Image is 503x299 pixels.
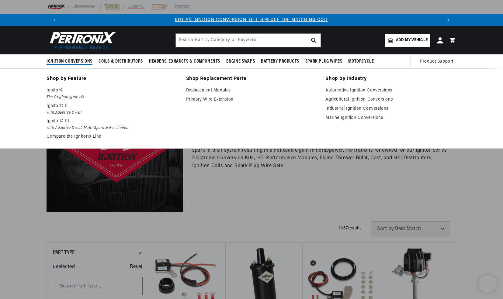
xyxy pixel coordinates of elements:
[49,14,61,26] button: Translation missing: en.sections.announcements.previous_announcement
[325,87,456,94] a: Automotive Ignition Conversions
[325,75,456,83] a: Shop by Industry
[31,14,472,26] slideshow-component: Translation missing: en.sections.announcements.announcement_bar
[47,102,178,116] a: Ignitor© II with Adaptive Dwell
[307,34,321,47] button: search button
[442,14,454,26] button: Translation missing: en.sections.announcements.next_announcement
[47,30,116,51] img: Pertronix
[325,96,456,103] a: Agricultural Ignition Conversions
[420,58,453,65] span: Product Support
[186,75,317,83] a: Shop Replacement Parts
[47,75,178,83] a: Shop by Feature
[47,87,178,94] p: Ignitor©
[175,18,328,22] a: BUY AN IGNITION CONVERSION, GET 50% OFF THE MATCHING COIL
[53,263,75,271] span: 0 selected
[47,58,92,65] span: Ignition Conversions
[223,54,258,69] summary: Engine Swaps
[146,54,223,69] summary: Headers, Exhausts & Components
[345,54,377,69] summary: Motorcycle
[95,54,146,69] summary: Coils & Distributors
[47,94,178,101] em: The Original Ignitor©
[47,125,178,131] em: with Adaptive Dwell, Multi-Spark & Rev Limiter
[53,277,143,295] input: Search Part Type...
[149,58,220,65] span: Headers, Exhausts & Components
[377,226,394,231] span: Sort by
[53,250,75,256] span: Part Type
[261,58,299,65] span: Battery Products
[47,133,178,140] a: Compare the Ignitor© Line
[192,139,447,170] p: PerTronix manufactures the aftermarket's finest ignition products for enthusiasts who want to upg...
[186,96,317,103] a: Primary Wire Extension
[396,37,428,43] span: Add my vehicle
[325,105,456,112] a: Industrial Ignition Conversions
[420,54,456,69] summary: Product Support
[47,54,95,69] summary: Ignition Conversions
[186,87,317,94] a: Replacement Modules
[47,118,178,125] p: Ignitor© III
[47,102,178,110] p: Ignitor© II
[176,34,321,47] input: Search Part #, Category or Keyword
[371,221,450,236] select: Sort by
[305,58,342,65] span: Spark Plug Wires
[258,54,302,69] summary: Battery Products
[302,54,345,69] summary: Spark Plug Wires
[339,226,362,231] span: 1367 results
[99,58,143,65] span: Coils & Distributors
[61,17,442,23] div: 1 of 3
[47,110,178,116] em: with Adaptive Dwell
[47,118,178,131] a: Ignitor© III with Adaptive Dwell, Multi-Spark & Rev Limiter
[226,58,255,65] span: Engine Swaps
[130,263,143,271] span: Reset
[47,87,178,101] a: Ignitor© The Original Ignitor©
[61,17,442,23] div: Announcement
[385,34,430,47] a: Add my vehicle
[348,58,374,65] span: Motorcycle
[325,114,456,122] a: Marine Ignition Conversions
